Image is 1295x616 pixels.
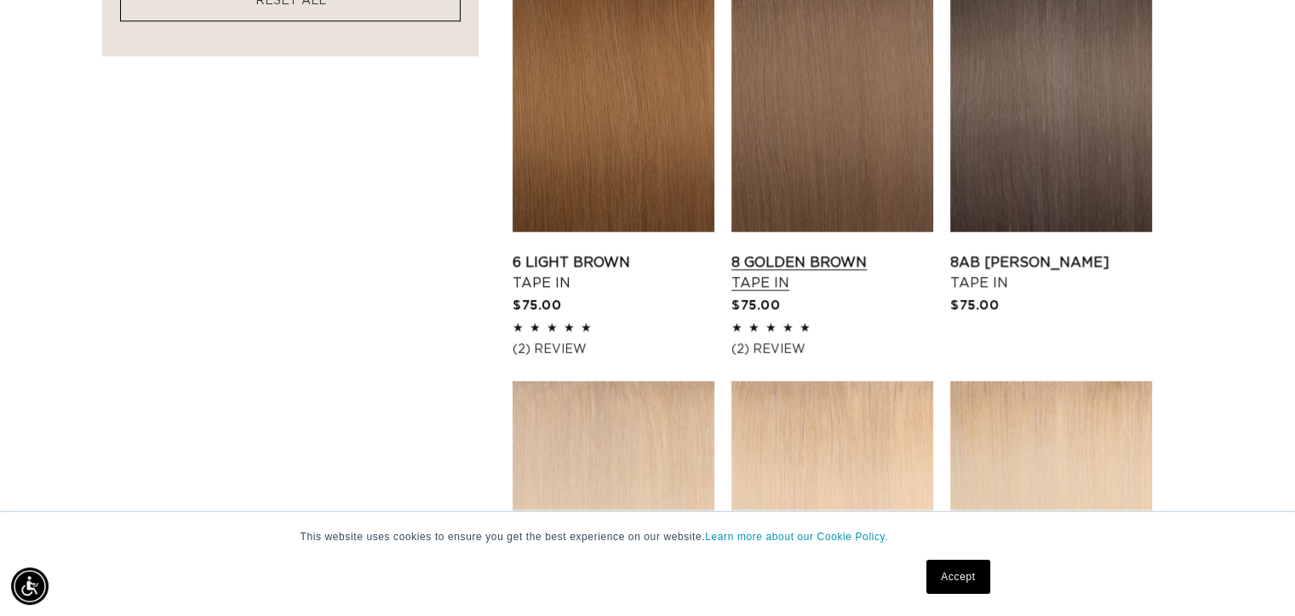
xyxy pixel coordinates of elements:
a: 6 Light Brown Tape In [513,252,714,293]
iframe: Chat Widget [1210,534,1295,616]
div: Accessibility Menu [11,567,49,605]
a: 8AB [PERSON_NAME] Tape In [950,252,1152,293]
a: Learn more about our Cookie Policy. [705,531,888,543]
a: Accept [926,560,989,594]
p: This website uses cookies to ensure you get the best experience on our website. [301,529,995,544]
a: 8 Golden Brown Tape In [731,252,933,293]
